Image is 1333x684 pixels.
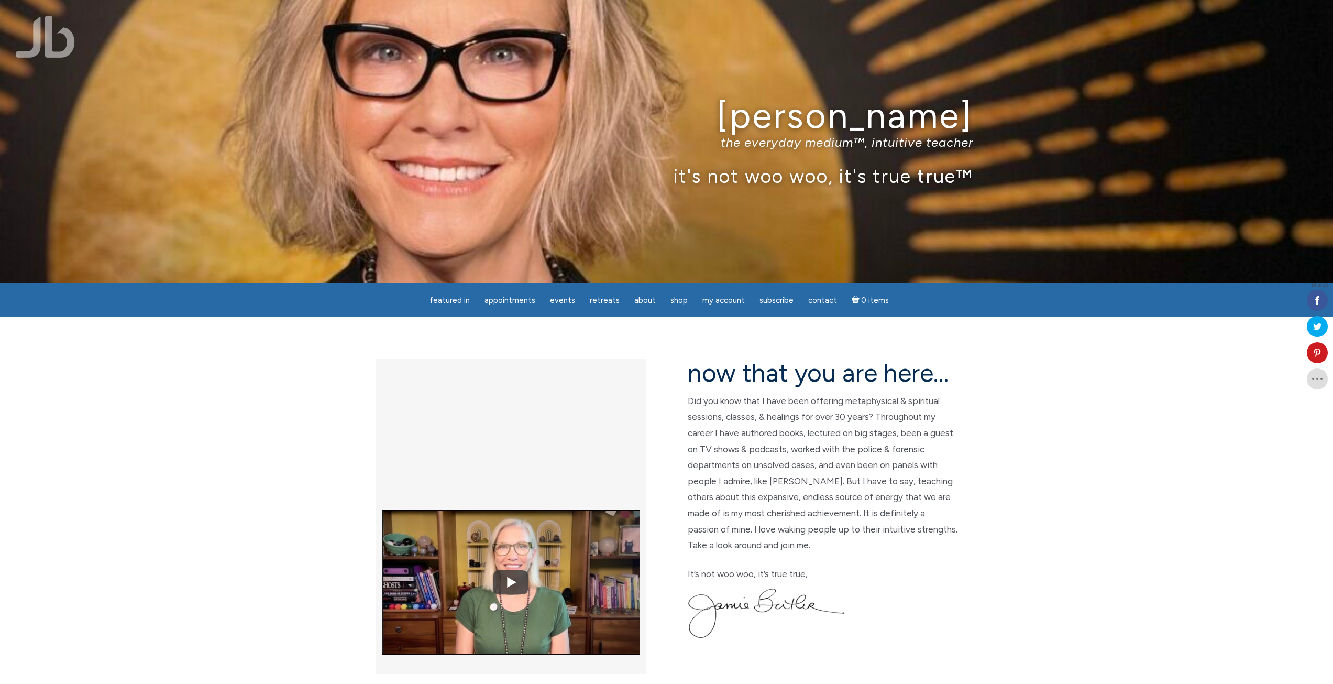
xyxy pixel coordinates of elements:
span: Retreats [590,296,620,305]
h2: now that you are here… [688,359,957,387]
img: Jamie Butler. The Everyday Medium [16,16,75,58]
a: Appointments [478,290,542,311]
span: Appointments [484,296,535,305]
span: Contact [808,296,837,305]
a: Retreats [583,290,626,311]
p: it's not woo woo, it's true true™ [360,165,973,187]
i: Cart [852,296,862,305]
a: Shop [664,290,694,311]
p: It’s not woo woo, it’s true true, [688,566,957,582]
a: Subscribe [753,290,800,311]
span: Shares [1311,283,1328,288]
img: YouTube video [382,486,640,679]
a: Events [544,290,581,311]
span: Subscribe [759,296,794,305]
a: Contact [802,290,843,311]
span: 0 items [861,297,889,305]
span: About [634,296,656,305]
a: featured in [423,290,476,311]
a: Cart0 items [845,289,896,311]
h1: [PERSON_NAME] [360,96,973,135]
span: Shop [670,296,688,305]
a: My Account [696,290,751,311]
span: featured in [429,296,470,305]
p: Did you know that I have been offering metaphysical & spiritual sessions, classes, & healings for... [688,393,957,553]
span: Events [550,296,575,305]
a: About [628,290,662,311]
p: the everyday medium™, intuitive teacher [360,135,973,150]
span: My Account [702,296,745,305]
